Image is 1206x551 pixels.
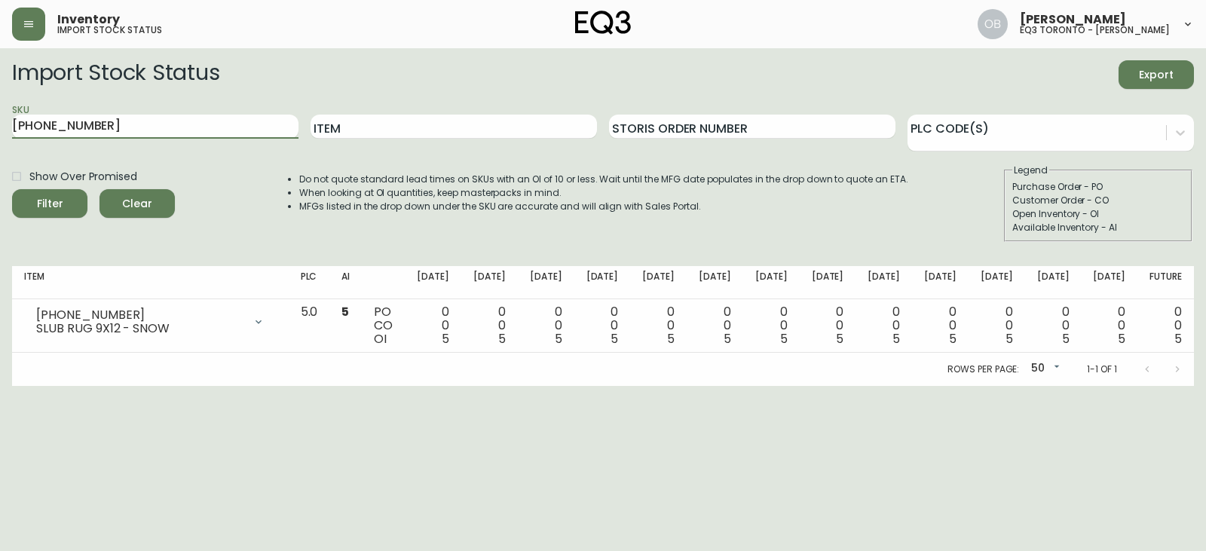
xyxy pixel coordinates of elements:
[1093,305,1125,346] div: 0 0
[1020,14,1126,26] span: [PERSON_NAME]
[575,11,631,35] img: logo
[1025,266,1082,299] th: [DATE]
[1012,207,1184,221] div: Open Inventory - OI
[299,186,908,200] li: When looking at OI quantities, keep masterpacks in mind.
[699,305,731,346] div: 0 0
[642,305,675,346] div: 0 0
[518,266,574,299] th: [DATE]
[1006,330,1013,347] span: 5
[1012,194,1184,207] div: Customer Order - CO
[299,173,908,186] li: Do not quote standard lead times on SKUs with an OI of 10 or less. Wait until the MFG date popula...
[498,330,506,347] span: 5
[530,305,562,346] div: 0 0
[99,189,175,218] button: Clear
[442,330,449,347] span: 5
[1025,357,1063,381] div: 50
[12,60,219,89] h2: Import Stock Status
[1020,26,1170,35] h5: eq3 toronto - [PERSON_NAME]
[924,305,957,346] div: 0 0
[981,305,1013,346] div: 0 0
[1149,305,1182,346] div: 0 0
[978,9,1008,39] img: 8e0065c524da89c5c924d5ed86cfe468
[1081,266,1137,299] th: [DATE]
[299,200,908,213] li: MFGs listed in the drop down under the SKU are accurate and will align with Sales Portal.
[374,305,393,346] div: PO CO
[812,305,844,346] div: 0 0
[856,266,912,299] th: [DATE]
[289,299,330,353] td: 5.0
[868,305,900,346] div: 0 0
[329,266,362,299] th: AI
[800,266,856,299] th: [DATE]
[947,363,1019,376] p: Rows per page:
[630,266,687,299] th: [DATE]
[949,330,957,347] span: 5
[289,266,330,299] th: PLC
[892,330,900,347] span: 5
[374,330,387,347] span: OI
[1118,330,1125,347] span: 5
[112,194,163,213] span: Clear
[1012,180,1184,194] div: Purchase Order - PO
[1037,305,1070,346] div: 0 0
[12,189,87,218] button: Filter
[969,266,1025,299] th: [DATE]
[1137,266,1194,299] th: Future
[743,266,800,299] th: [DATE]
[473,305,506,346] div: 0 0
[667,330,675,347] span: 5
[57,26,162,35] h5: import stock status
[417,305,449,346] div: 0 0
[836,330,843,347] span: 5
[555,330,562,347] span: 5
[341,303,349,320] span: 5
[57,14,120,26] span: Inventory
[1174,330,1182,347] span: 5
[12,266,289,299] th: Item
[1131,66,1182,84] span: Export
[36,308,243,322] div: [PHONE_NUMBER]
[405,266,461,299] th: [DATE]
[574,266,631,299] th: [DATE]
[36,322,243,335] div: SLUB RUG 9X12 - SNOW
[687,266,743,299] th: [DATE]
[1012,221,1184,234] div: Available Inventory - AI
[29,169,137,185] span: Show Over Promised
[912,266,969,299] th: [DATE]
[755,305,788,346] div: 0 0
[724,330,731,347] span: 5
[1062,330,1070,347] span: 5
[24,305,277,338] div: [PHONE_NUMBER]SLUB RUG 9X12 - SNOW
[461,266,518,299] th: [DATE]
[611,330,618,347] span: 5
[1012,164,1049,177] legend: Legend
[586,305,619,346] div: 0 0
[1087,363,1117,376] p: 1-1 of 1
[1119,60,1194,89] button: Export
[780,330,788,347] span: 5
